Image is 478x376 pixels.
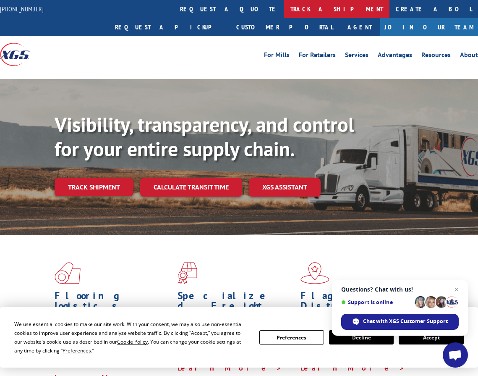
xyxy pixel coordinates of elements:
[63,347,91,354] span: Preferences
[341,286,459,293] span: Questions? Chat with us!
[264,52,290,61] a: For Mills
[300,262,329,284] img: xgs-icon-flagship-distribution-model-red
[14,320,249,355] div: We use essential cookies to make our site work. With your consent, we may also use non-essential ...
[55,111,354,162] b: Visibility, transparency, and control for your entire supply chain.
[259,330,324,344] button: Preferences
[339,18,380,36] a: Agent
[55,178,133,196] a: Track shipment
[345,52,368,61] a: Services
[329,330,394,344] button: Decline
[178,291,294,325] h1: Specialized Freight Experts
[300,363,405,373] a: Learn More >
[300,291,417,325] h1: Flagship Distribution Model
[55,262,81,284] img: xgs-icon-total-supply-chain-intelligence-red
[460,52,478,61] a: About
[341,299,412,305] span: Support is online
[443,342,468,368] div: Open chat
[117,338,148,345] span: Cookie Policy
[178,363,282,373] a: Learn More >
[378,52,412,61] a: Advantages
[178,262,197,284] img: xgs-icon-focused-on-flooring-red
[230,18,339,36] a: Customer Portal
[299,52,336,61] a: For Retailers
[140,178,242,196] a: Calculate transit time
[341,314,459,330] div: Chat with XGS Customer Support
[55,291,171,325] h1: Flooring Logistics Solutions
[109,18,230,36] a: Request a pickup
[380,18,478,36] a: Join Our Team
[452,284,462,294] span: Close chat
[249,178,321,196] a: XGS ASSISTANT
[399,330,463,344] button: Accept
[421,52,451,61] a: Resources
[363,318,448,325] span: Chat with XGS Customer Support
